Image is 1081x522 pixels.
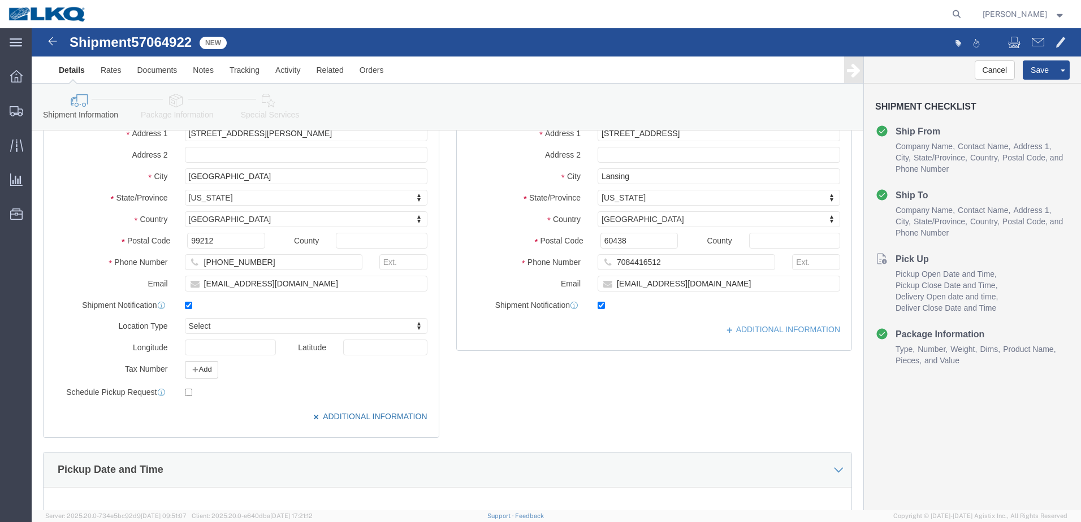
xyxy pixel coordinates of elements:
span: Server: 2025.20.0-734e5bc92d9 [45,512,187,519]
span: Amy Roseen [983,8,1047,20]
img: logo [8,6,87,23]
span: Copyright © [DATE]-[DATE] Agistix Inc., All Rights Reserved [893,511,1067,521]
a: Support [487,512,516,519]
a: Feedback [515,512,544,519]
span: Client: 2025.20.0-e640dba [192,512,313,519]
span: [DATE] 09:51:07 [141,512,187,519]
span: [DATE] 17:21:12 [270,512,313,519]
iframe: FS Legacy Container [32,28,1081,510]
button: [PERSON_NAME] [982,7,1066,21]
